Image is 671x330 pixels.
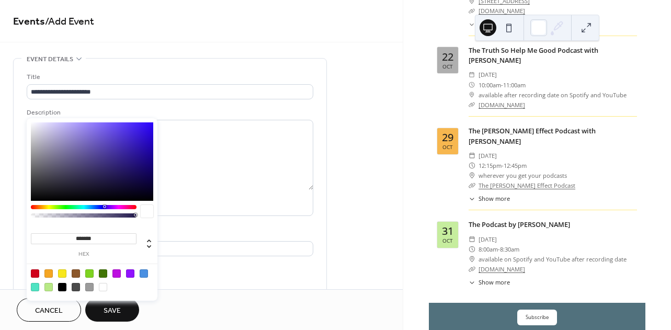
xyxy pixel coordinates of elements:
[442,238,453,243] div: Oct
[479,244,498,254] span: 8:00am
[469,195,510,203] button: ​Show more
[104,305,121,316] span: Save
[442,144,453,150] div: Oct
[27,229,311,240] div: Location
[469,180,475,190] div: ​
[99,283,107,291] div: #FFFFFF
[469,20,510,29] button: ​Show more
[126,269,134,278] div: #9013FE
[469,6,475,16] div: ​
[469,278,475,287] div: ​
[479,170,567,180] span: wherever you get your podcasts
[517,310,557,325] button: Subscribe
[85,298,139,322] button: Save
[469,90,475,100] div: ​
[469,170,475,180] div: ​
[469,70,475,79] div: ​
[469,161,475,170] div: ​
[442,52,453,62] div: 22
[85,269,94,278] div: #7ED321
[442,64,453,69] div: Oct
[469,278,510,287] button: ​Show more
[469,100,475,110] div: ​
[479,181,575,189] a: The [PERSON_NAME] Effect Podcast
[31,283,39,291] div: #50E3C2
[72,283,80,291] div: #4A4A4A
[27,54,73,65] span: Event details
[45,12,94,32] span: / Add Event
[469,45,598,65] a: The Truth So Help Me Good Podcast with [PERSON_NAME]
[479,195,510,203] span: Show more
[469,220,570,229] a: The Podcast by [PERSON_NAME]
[99,269,107,278] div: #417505
[442,226,453,236] div: 31
[498,244,500,254] span: -
[58,269,66,278] div: #F8E71C
[35,305,63,316] span: Cancel
[469,195,475,203] div: ​
[140,269,148,278] div: #4A90E2
[479,161,502,170] span: 12:15pm
[503,80,526,90] span: 11:00am
[469,80,475,90] div: ​
[442,132,453,143] div: 29
[469,244,475,254] div: ​
[469,126,596,145] a: The [PERSON_NAME] Effect Podcast with [PERSON_NAME]
[501,80,503,90] span: -
[31,252,137,257] label: hex
[44,283,53,291] div: #B8E986
[31,269,39,278] div: #D0021B
[504,161,527,170] span: 12:45pm
[27,72,311,83] div: Title
[479,70,497,79] span: [DATE]
[27,107,311,118] div: Description
[479,101,525,109] a: [DOMAIN_NAME]
[502,161,504,170] span: -
[500,244,519,254] span: 8:30am
[479,234,497,244] span: [DATE]
[479,265,525,273] a: [DOMAIN_NAME]
[469,151,475,161] div: ​
[112,269,121,278] div: #BD10E0
[44,269,53,278] div: #F5A623
[17,298,81,322] button: Cancel
[479,7,525,15] a: [DOMAIN_NAME]
[85,283,94,291] div: #9B9B9B
[72,269,80,278] div: #8B572A
[469,20,475,29] div: ​
[469,264,475,274] div: ​
[469,234,475,244] div: ​
[58,283,66,291] div: #000000
[479,278,510,287] span: Show more
[479,80,501,90] span: 10:00am
[479,90,627,100] span: available after recording date on Spotify and YouTube
[479,254,627,264] span: available on Spotify and YouTube after recording date
[469,254,475,264] div: ​
[13,12,45,32] a: Events
[479,151,497,161] span: [DATE]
